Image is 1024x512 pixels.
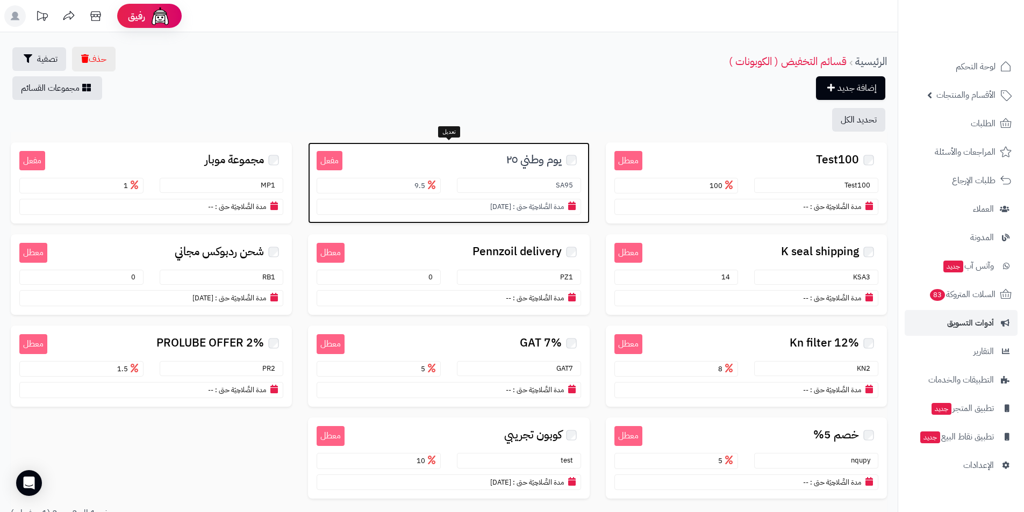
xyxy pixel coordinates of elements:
[853,272,876,282] small: KSA3
[614,243,642,263] small: معطل
[556,363,578,373] small: GAT7
[718,456,735,466] span: 5
[942,258,994,273] span: وآتس آب
[261,180,281,190] small: MP1
[262,272,281,282] small: RB1
[308,326,589,407] a: معطل GAT 7% GAT7 5 مدة الصَّلاحِيَة حتى : --
[810,201,861,212] small: مدة الصَّلاحِيَة حتى :
[905,424,1018,450] a: تطبيق نقاط البيعجديد
[936,88,996,103] span: الأقسام والمنتجات
[308,417,589,499] a: معطل كوبون تجريبي test 10 مدة الصَّلاحِيَة حتى : [DATE]
[963,458,994,473] span: الإعدادات
[718,364,735,374] span: 8
[472,246,562,258] span: Pennzoil delivery
[317,334,345,354] small: معطل
[813,429,859,441] span: خصم 5%
[556,180,578,190] small: SA95
[117,364,141,374] span: 1.5
[208,201,213,212] span: --
[614,426,642,446] small: معطل
[490,477,511,487] span: [DATE]
[308,142,589,223] a: مفعل يوم وطني ٢٥ SA95 9.5 مدة الصَّلاحِيَة حتى : [DATE]
[930,289,945,301] span: 83
[816,154,859,166] span: Test100
[952,173,996,188] span: طلبات الإرجاع
[12,76,102,100] a: مجموعات القسائم
[803,477,808,487] span: --
[262,363,281,373] small: PR2
[438,126,460,138] div: تعديل
[905,54,1018,80] a: لوحة التحكم
[905,310,1018,336] a: أدوات التسويق
[905,452,1018,478] a: الإعدادات
[19,151,45,171] small: مفعل
[19,243,47,263] small: معطل
[72,47,116,71] button: حذف
[513,201,564,212] small: مدة الصَّلاحِيَة حتى :
[28,5,55,30] a: تحديثات المنصة
[205,154,264,166] span: مجموعة موبار
[973,201,994,217] span: العملاء
[857,363,876,373] small: KN2
[905,253,1018,279] a: وآتس آبجديد
[37,53,58,66] span: تصفية
[308,234,589,315] a: معطل Pennzoil delivery PZ1 0 مدة الصَّلاحِيَة حتى : --
[781,246,859,258] span: K seal shipping
[317,243,345,263] small: معطل
[832,108,885,132] button: تحديد الكل
[930,401,994,416] span: تطبيق المتجر
[317,426,345,446] small: معطل
[971,116,996,131] span: الطلبات
[956,59,996,74] span: لوحة التحكم
[417,456,438,466] span: 10
[128,10,145,23] span: رفيق
[810,293,861,303] small: مدة الصَّلاحِيَة حتى :
[520,337,562,349] span: GAT 7%
[131,272,141,282] span: 0
[943,261,963,272] span: جديد
[11,326,292,407] a: معطل 2% PROLUBE OFFER PR2 1.5 مدة الصَّلاحِيَة حتى : --
[414,181,438,191] span: 9.5
[810,385,861,395] small: مدة الصَّلاحِيَة حتى :
[208,385,213,395] span: --
[215,293,266,303] small: مدة الصَّلاحِيَة حتى :
[606,234,887,315] a: معطل K seal shipping KSA3 14 مدة الصَّلاحِيَة حتى : --
[215,385,266,395] small: مدة الصَّلاحِيَة حتى :
[855,53,887,69] a: الرئيسية
[490,201,511,212] span: [DATE]
[156,337,264,349] span: 2% PROLUBE OFFER
[175,246,264,258] span: شحن ردبوكس مجاني
[561,455,578,465] small: test
[513,293,564,303] small: مدة الصَّلاحِيَة حتى :
[928,372,994,387] span: التطبيقات والخدمات
[905,338,1018,364] a: التقارير
[506,154,562,166] span: يوم وطني ٢٥
[506,385,511,395] span: --
[729,53,847,69] a: قسائم التخفيض ( الكوبونات )
[428,272,438,282] span: 0
[710,181,735,191] span: 100
[970,230,994,245] span: المدونة
[506,293,511,303] span: --
[905,395,1018,421] a: تطبيق المتجرجديد
[929,287,996,302] span: السلات المتروكة
[560,272,578,282] small: PZ1
[721,272,735,282] span: 14
[935,145,996,160] span: المراجعات والأسئلة
[973,344,994,359] span: التقارير
[11,142,292,223] a: مفعل مجموعة موبار MP1 1 مدة الصَّلاحِيَة حتى : --
[421,364,438,374] span: 5
[919,429,994,444] span: تطبيق نقاط البيع
[614,334,642,354] small: معطل
[215,201,266,212] small: مدة الصَّلاحِيَة حتى :
[192,293,213,303] span: [DATE]
[16,470,42,496] div: Open Intercom Messenger
[920,431,940,443] span: جديد
[606,326,887,407] a: معطل Kn filter 12% KN2 8 مدة الصَّلاحِيَة حتى : --
[947,315,994,330] span: أدوات التسويق
[606,142,887,223] a: معطل Test100 Test100 100 مدة الصَّلاحِيَة حتى : --
[905,139,1018,165] a: المراجعات والأسئلة
[513,477,564,487] small: مدة الصَّلاحِيَة حتى :
[816,76,885,100] a: إضافة جديد
[905,168,1018,193] a: طلبات الإرجاع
